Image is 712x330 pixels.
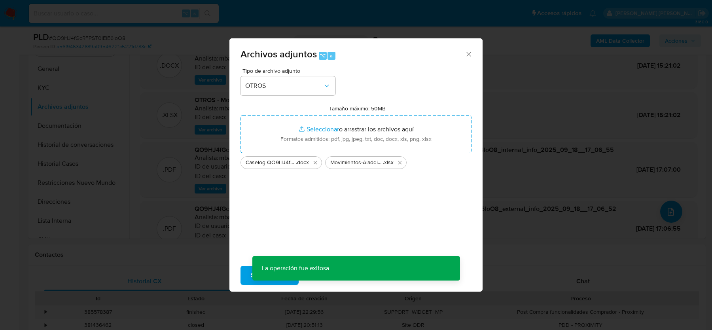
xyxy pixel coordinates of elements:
[242,68,337,74] span: Tipo de archivo adjunto
[312,267,338,284] span: Cancelar
[395,158,405,167] button: Eliminar Movimientos-Aladdin-v10_3 QO9HJ4fGcRFPST0iElE6loO8.xlsx
[240,153,472,169] ul: Archivos seleccionados
[240,76,335,95] button: OTROS
[329,105,386,112] label: Tamaño máximo: 50MB
[240,266,299,285] button: Subir archivo
[320,52,326,59] span: ⌥
[383,159,394,167] span: .xlsx
[296,159,309,167] span: .docx
[465,50,472,57] button: Cerrar
[246,159,296,167] span: Caselog QO9HJ4fGcRFPST0iElE6loO8_2025_09_17_14_31_51
[251,267,288,284] span: Subir archivo
[330,52,333,59] span: a
[330,159,383,167] span: Movimientos-Aladdin-v10_3 QO9HJ4fGcRFPST0iElE6loO8
[311,158,320,167] button: Eliminar Caselog QO9HJ4fGcRFPST0iElE6loO8_2025_09_17_14_31_51.docx
[240,47,317,61] span: Archivos adjuntos
[245,82,323,90] span: OTROS
[252,256,339,281] p: La operación fue exitosa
